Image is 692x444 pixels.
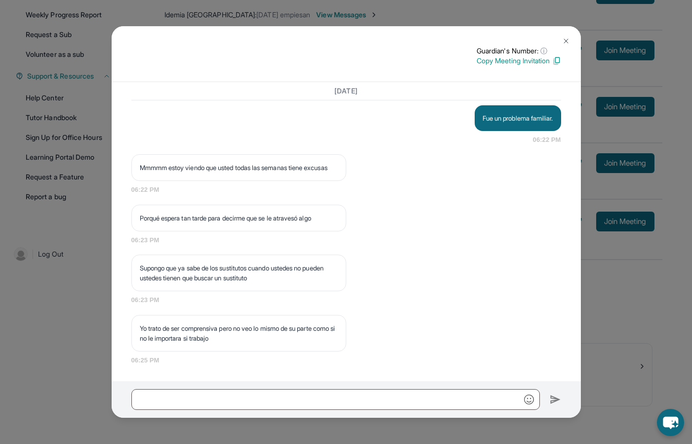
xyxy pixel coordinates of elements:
[140,323,338,343] p: Yo trato de ser comprensiva pero no veo lo mismo de su parte como si no le importara si trabajo
[657,409,684,436] button: chat-button
[140,263,338,283] p: Supongo que ya sabe de los sustitutos cuando ustedes no pueden ustedes tienen que buscar un susti...
[550,394,561,405] img: Send icon
[477,46,561,56] p: Guardian's Number:
[483,113,553,123] p: Fue un problema familiar.
[131,86,561,96] h3: [DATE]
[140,163,338,173] p: Mmmmm estoy viendo que usted todas las semanas tiene excusas
[540,46,547,56] span: ⓘ
[562,37,570,45] img: Close Icon
[140,213,338,223] p: Porqué espera tan tarde para decirme que se le atravesó algo
[477,56,561,66] p: Copy Meeting Invitation
[524,395,534,404] img: Emoji
[533,135,561,145] span: 06:22 PM
[131,295,561,305] span: 06:23 PM
[552,56,561,65] img: Copy Icon
[131,235,561,245] span: 06:23 PM
[131,185,561,195] span: 06:22 PM
[131,355,561,365] span: 06:25 PM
